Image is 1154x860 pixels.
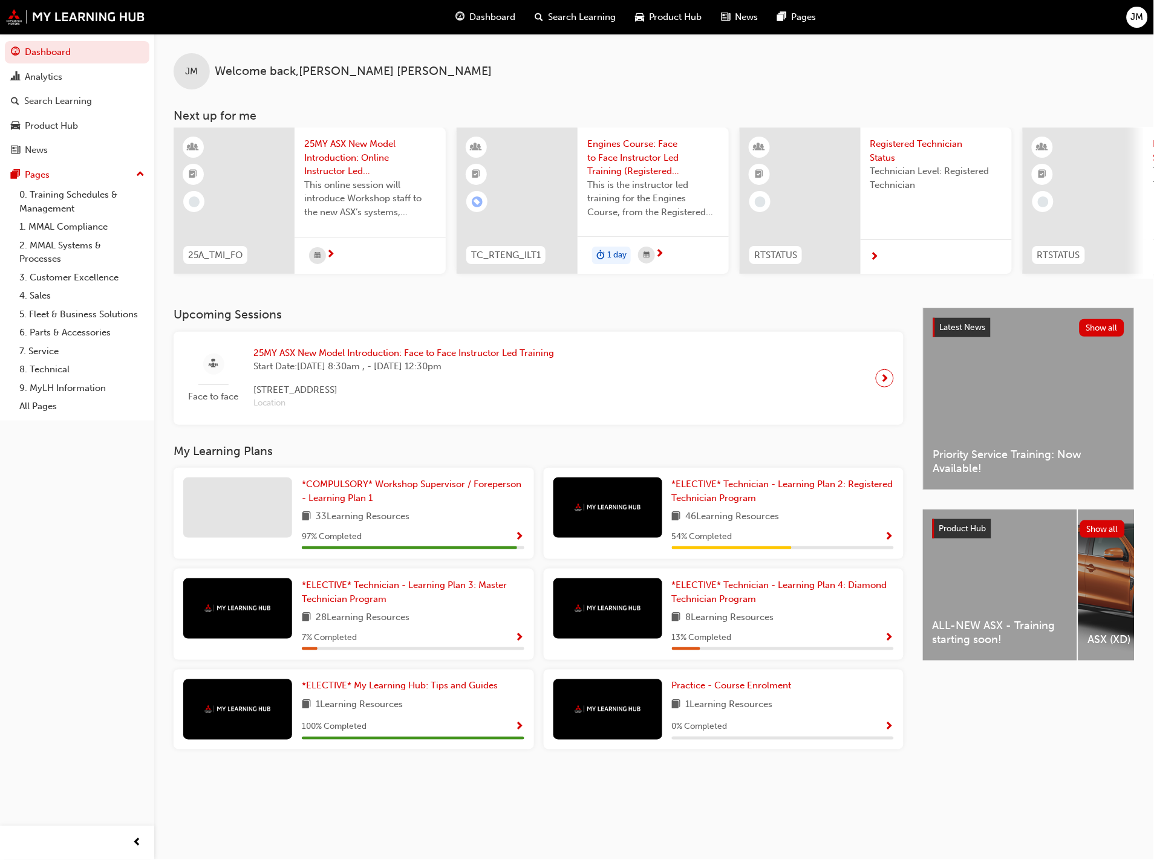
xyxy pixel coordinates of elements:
span: learningResourceType_INSTRUCTOR_LED-icon [755,140,764,155]
span: calendar-icon [644,248,650,263]
span: *ELECTIVE* Technician - Learning Plan 4: Diamond Technician Program [672,580,887,604]
span: book-icon [302,509,311,525]
h3: Next up for me [154,109,1154,123]
a: news-iconNews [712,5,768,30]
a: 25A_TMI_FO25MY ASX New Model Introduction: Online Instructor Led TrainingThis online session will... [174,128,446,274]
span: This is the instructor led training for the Engines Course, from the Registered Technician Program. [587,178,719,219]
a: Latest NewsShow allPriority Service Training: Now Available! [923,308,1135,490]
a: pages-iconPages [768,5,826,30]
a: 5. Fleet & Business Solutions [15,305,149,324]
span: *COMPULSORY* Workshop Supervisor / Foreperson - Learning Plan 1 [302,479,521,503]
img: mmal [204,705,271,713]
img: mmal [575,604,641,612]
span: 7 % Completed [302,631,357,645]
span: prev-icon [133,836,142,851]
span: Show Progress [885,633,894,644]
span: Priority Service Training: Now Available! [933,448,1124,475]
a: search-iconSearch Learning [525,5,625,30]
span: 100 % Completed [302,720,367,734]
div: Search Learning [24,94,92,108]
a: 1. MMAL Compliance [15,218,149,236]
span: book-icon [672,610,681,626]
span: learningResourceType_INSTRUCTOR_LED-icon [472,140,481,155]
button: Show Progress [515,720,524,735]
span: news-icon [722,10,731,25]
button: Pages [5,164,149,186]
a: Practice - Course Enrolment [672,679,797,693]
span: 33 Learning Resources [316,509,409,525]
a: 9. MyLH Information [15,379,149,398]
span: *ELECTIVE* Technician - Learning Plan 3: Master Technician Program [302,580,507,604]
button: Show all [1080,520,1126,538]
button: Show Progress [885,720,894,735]
a: RTSTATUSRegistered Technician StatusTechnician Level: Registered Technician [740,128,1012,274]
a: ALL-NEW ASX - Training starting soon! [923,509,1077,661]
span: Welcome back , [PERSON_NAME] [PERSON_NAME] [215,65,492,79]
a: Product HubShow all [933,519,1125,538]
span: 1 Learning Resources [316,698,403,713]
img: mmal [6,9,145,25]
a: News [5,139,149,161]
span: Show Progress [515,633,524,644]
button: Show Progress [515,630,524,645]
span: Show Progress [885,532,894,543]
img: mmal [575,503,641,511]
span: Pages [792,10,817,24]
button: DashboardAnalyticsSearch LearningProduct HubNews [5,39,149,164]
a: Analytics [5,66,149,88]
span: Product Hub [939,523,986,534]
span: Technician Level: Registered Technician [870,164,1002,192]
span: 25MY ASX New Model Introduction: Face to Face Instructor Led Training [253,346,554,360]
img: mmal [204,604,271,612]
a: car-iconProduct Hub [625,5,712,30]
span: *ELECTIVE* My Learning Hub: Tips and Guides [302,681,498,691]
span: Search Learning [548,10,616,24]
button: Show Progress [885,630,894,645]
a: 6. Parts & Accessories [15,323,149,342]
a: *ELECTIVE* My Learning Hub: Tips and Guides [302,679,503,693]
span: 54 % Completed [672,530,732,544]
span: Product Hub [649,10,702,24]
span: next-icon [655,249,664,260]
button: Show Progress [515,529,524,545]
a: TC_RTENG_ILT1Engines Course: Face to Face Instructor Led Training (Registered Technician Program)... [457,128,729,274]
a: Latest NewsShow all [933,318,1124,337]
img: mmal [575,705,641,713]
span: Registered Technician Status [870,137,1002,164]
a: Product Hub [5,115,149,137]
span: [STREET_ADDRESS] [253,383,554,397]
span: 97 % Completed [302,530,362,544]
button: JM [1127,7,1148,28]
span: 13 % Completed [672,631,732,645]
span: Practice - Course Enrolment [672,681,792,691]
span: Show Progress [885,722,894,733]
a: Dashboard [5,41,149,63]
span: car-icon [11,121,20,132]
a: 2. MMAL Systems & Processes [15,236,149,268]
span: guage-icon [11,47,20,58]
span: 0 % Completed [672,720,728,734]
span: learningRecordVerb_ENROLL-icon [472,196,483,207]
span: booktick-icon [189,167,198,183]
span: ALL-NEW ASX - Training starting soon! [933,619,1068,646]
span: Show Progress [515,722,524,733]
div: Product Hub [25,119,78,133]
h3: My Learning Plans [174,444,904,458]
a: 8. Technical [15,360,149,379]
span: guage-icon [455,10,465,25]
span: calendar-icon [315,248,321,263]
a: *COMPULSORY* Workshop Supervisor / Foreperson - Learning Plan 1 [302,477,524,505]
span: 28 Learning Resources [316,610,409,626]
span: Face to face [183,390,244,404]
span: learningRecordVerb_NONE-icon [189,196,200,207]
span: learningRecordVerb_NONE-icon [1038,196,1049,207]
a: Face to face25MY ASX New Model Introduction: Face to Face Instructor Led TrainingStart Date:[DATE... [183,341,894,415]
h3: Upcoming Sessions [174,308,904,322]
span: news-icon [11,145,20,156]
a: guage-iconDashboard [446,5,525,30]
span: learningRecordVerb_NONE-icon [755,196,766,207]
div: News [25,143,48,157]
span: chart-icon [11,72,20,83]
